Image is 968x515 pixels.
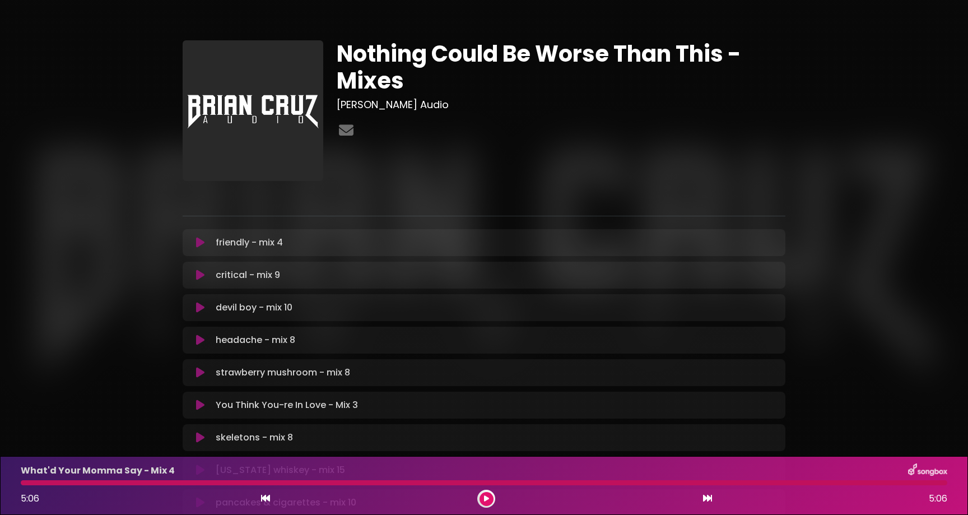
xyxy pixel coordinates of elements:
[216,333,295,347] p: headache - mix 8
[183,40,323,181] img: fw2wk1OQSoqEPMJhtLMl
[21,492,39,505] span: 5:06
[216,268,280,282] p: critical - mix 9
[216,398,358,412] p: You Think You-re In Love - Mix 3
[216,366,350,379] p: strawberry mushroom - mix 8
[337,99,785,111] h3: [PERSON_NAME] Audio
[216,431,293,444] p: skeletons - mix 8
[216,301,292,314] p: devil boy - mix 10
[929,492,947,505] span: 5:06
[908,463,947,478] img: songbox-logo-white.png
[337,40,785,94] h1: Nothing Could Be Worse Than This - Mixes
[21,464,175,477] p: What'd Your Momma Say - Mix 4
[216,236,283,249] p: friendly - mix 4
